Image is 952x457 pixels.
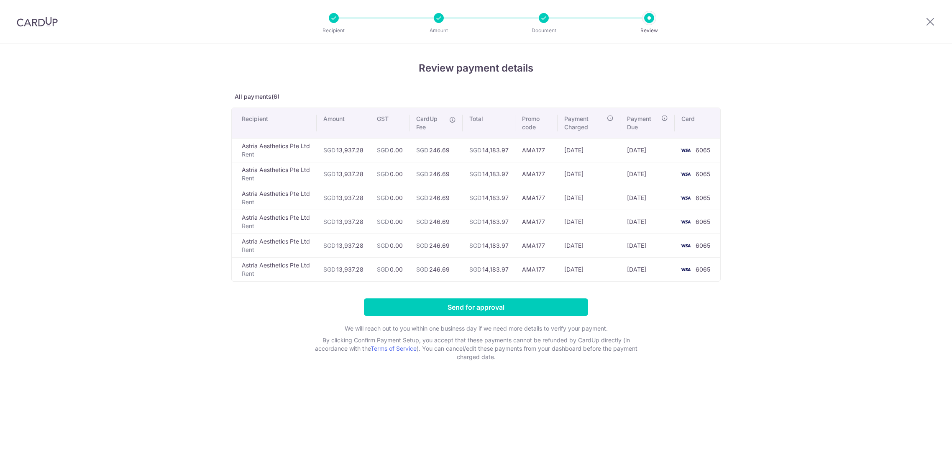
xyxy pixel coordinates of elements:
p: Rent [242,222,310,230]
span: SGD [323,146,335,154]
span: SGD [323,266,335,273]
th: Card [675,108,720,138]
span: 6065 [696,218,710,225]
span: SGD [416,170,428,177]
td: [DATE] [558,138,620,162]
td: 14,183.97 [463,234,515,257]
span: SGD [377,242,389,249]
td: 246.69 [409,257,463,281]
p: Amount [408,26,470,35]
span: SGD [469,146,481,154]
span: SGD [377,266,389,273]
td: 0.00 [370,138,409,162]
td: 0.00 [370,186,409,210]
p: All payments(6) [231,92,721,101]
td: 0.00 [370,234,409,257]
span: SGD [416,266,428,273]
td: 246.69 [409,138,463,162]
img: <span class="translation_missing" title="translation missing: en.account_steps.new_confirm_form.b... [677,193,694,203]
p: Rent [242,174,310,182]
span: SGD [416,146,428,154]
img: <span class="translation_missing" title="translation missing: en.account_steps.new_confirm_form.b... [677,264,694,275]
td: 14,183.97 [463,186,515,210]
p: We will reach out to you within one business day if we need more details to verify your payment. [309,324,643,333]
span: SGD [416,194,428,201]
p: Rent [242,270,310,278]
span: 6065 [696,170,710,177]
span: CardUp Fee [416,115,445,131]
span: SGD [377,218,389,225]
span: SGD [416,242,428,249]
td: 13,937.28 [317,186,370,210]
span: SGD [323,194,335,201]
p: Rent [242,246,310,254]
span: SGD [377,194,389,201]
td: 13,937.28 [317,138,370,162]
th: Amount [317,108,370,138]
td: 14,183.97 [463,162,515,186]
td: 246.69 [409,234,463,257]
td: 13,937.28 [317,162,370,186]
span: 6065 [696,266,710,273]
span: SGD [377,146,389,154]
iframe: Opens a widget where you can find more information [898,432,944,453]
td: Astria Aesthetics Pte Ltd [232,257,317,281]
td: 13,937.28 [317,234,370,257]
td: [DATE] [558,234,620,257]
td: [DATE] [620,257,675,281]
th: Recipient [232,108,317,138]
span: SGD [469,194,481,201]
span: 6065 [696,194,710,201]
span: SGD [323,170,335,177]
td: AMA177 [515,162,558,186]
img: <span class="translation_missing" title="translation missing: en.account_steps.new_confirm_form.b... [677,241,694,251]
td: 0.00 [370,257,409,281]
td: [DATE] [620,138,675,162]
td: Astria Aesthetics Pte Ltd [232,138,317,162]
td: [DATE] [620,210,675,234]
td: AMA177 [515,257,558,281]
td: [DATE] [558,186,620,210]
td: 0.00 [370,210,409,234]
td: Astria Aesthetics Pte Ltd [232,162,317,186]
h4: Review payment details [231,61,721,76]
td: 13,937.28 [317,257,370,281]
a: Terms of Service [371,345,417,352]
td: 246.69 [409,162,463,186]
td: 246.69 [409,210,463,234]
th: Total [463,108,515,138]
td: AMA177 [515,210,558,234]
img: <span class="translation_missing" title="translation missing: en.account_steps.new_confirm_form.b... [677,169,694,179]
td: AMA177 [515,138,558,162]
span: SGD [377,170,389,177]
span: SGD [323,242,335,249]
span: SGD [323,218,335,225]
td: 13,937.28 [317,210,370,234]
span: SGD [469,266,481,273]
span: Payment Charged [564,115,604,131]
td: [DATE] [558,210,620,234]
span: 6065 [696,242,710,249]
td: Astria Aesthetics Pte Ltd [232,210,317,234]
td: 14,183.97 [463,138,515,162]
td: [DATE] [620,162,675,186]
td: 14,183.97 [463,257,515,281]
td: 14,183.97 [463,210,515,234]
p: Rent [242,150,310,159]
td: AMA177 [515,186,558,210]
td: Astria Aesthetics Pte Ltd [232,234,317,257]
img: <span class="translation_missing" title="translation missing: en.account_steps.new_confirm_form.b... [677,217,694,227]
td: AMA177 [515,234,558,257]
td: [DATE] [558,162,620,186]
th: GST [370,108,409,138]
img: CardUp [17,17,58,27]
p: Document [513,26,575,35]
span: Payment Due [627,115,659,131]
img: <span class="translation_missing" title="translation missing: en.account_steps.new_confirm_form.b... [677,145,694,155]
span: SGD [469,242,481,249]
p: Recipient [303,26,365,35]
span: 6065 [696,146,710,154]
th: Promo code [515,108,558,138]
td: 0.00 [370,162,409,186]
p: By clicking Confirm Payment Setup, you accept that these payments cannot be refunded by CardUp di... [309,336,643,361]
